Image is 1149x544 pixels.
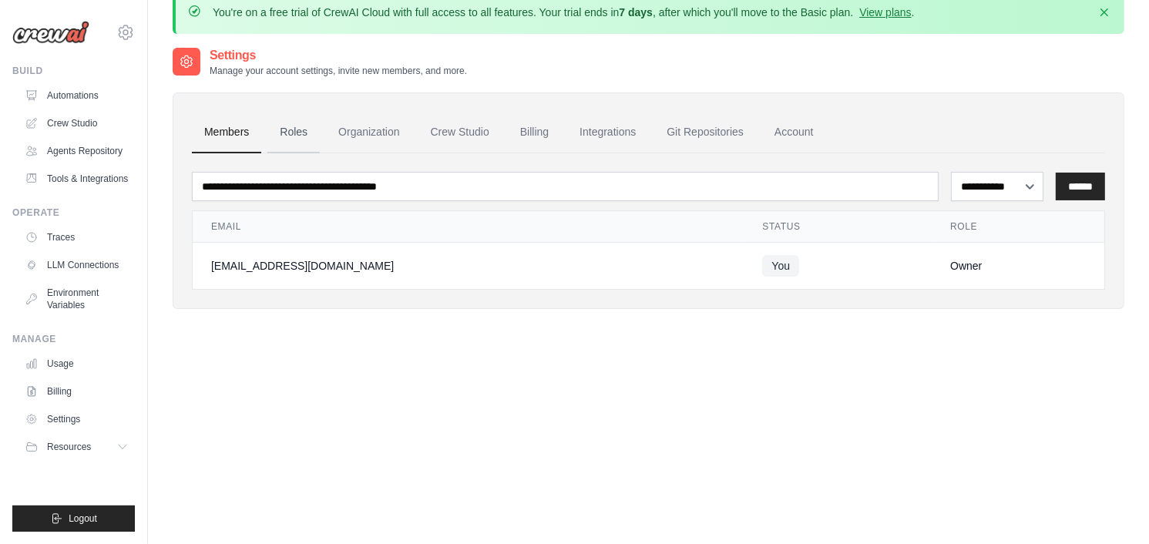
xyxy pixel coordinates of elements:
th: Role [932,211,1104,243]
span: Resources [47,441,91,453]
button: Logout [12,505,135,532]
a: Usage [18,351,135,376]
a: Crew Studio [18,111,135,136]
span: Logout [69,512,97,525]
a: Environment Variables [18,280,135,317]
p: Manage your account settings, invite new members, and more. [210,65,467,77]
th: Email [193,211,744,243]
div: Operate [12,207,135,219]
a: Settings [18,407,135,432]
div: Build [12,65,135,77]
div: [EMAIL_ADDRESS][DOMAIN_NAME] [211,258,725,274]
span: You [762,255,799,277]
a: View plans [859,6,911,18]
a: Billing [508,112,561,153]
a: Integrations [567,112,648,153]
a: Crew Studio [418,112,502,153]
a: Agents Repository [18,139,135,163]
a: Tools & Integrations [18,166,135,191]
img: Logo [12,21,89,44]
a: Traces [18,225,135,250]
a: Billing [18,379,135,404]
div: Manage [12,333,135,345]
a: Roles [267,112,320,153]
a: LLM Connections [18,253,135,277]
a: Organization [326,112,412,153]
a: Automations [18,83,135,108]
p: You're on a free trial of CrewAI Cloud with full access to all features. Your trial ends in , aft... [213,5,915,20]
div: Owner [950,258,1086,274]
a: Git Repositories [654,112,756,153]
a: Account [762,112,826,153]
button: Resources [18,435,135,459]
th: Status [744,211,932,243]
strong: 7 days [619,6,653,18]
a: Members [192,112,261,153]
h2: Settings [210,46,467,65]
